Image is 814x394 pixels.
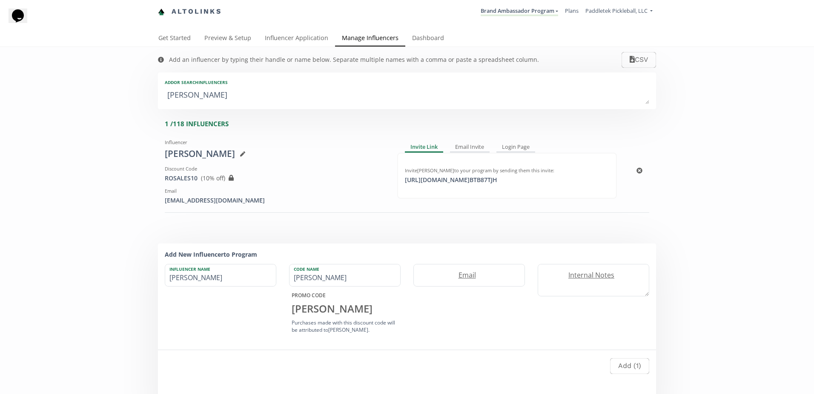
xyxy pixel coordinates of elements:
[289,319,401,333] div: Purchases made with this discount code will be attributed to [PERSON_NAME] .
[158,9,165,15] img: favicon-32x32.png
[450,142,490,153] div: Email Invite
[165,148,384,160] div: [PERSON_NAME]
[405,167,609,174] div: Invite [PERSON_NAME] to your program by sending them this invite:
[565,7,579,14] a: Plans
[481,7,558,16] a: Brand Ambassador Program
[585,7,648,14] span: Paddletek Pickleball, LLC
[158,5,222,19] a: Altolinks
[201,174,225,182] span: ( 10 % off)
[538,270,640,280] label: Internal Notes
[405,30,451,47] a: Dashboard
[258,30,335,47] a: Influencer Application
[400,176,502,184] div: [URL][DOMAIN_NAME] BTB87TJH
[165,264,267,272] label: Influencer Name
[165,188,384,194] div: Email
[165,174,198,182] a: ROSALES10
[610,358,649,374] button: Add (1)
[9,9,36,34] iframe: chat widget
[414,270,516,280] label: Email
[165,196,384,205] div: [EMAIL_ADDRESS][DOMAIN_NAME]
[405,142,443,153] div: Invite Link
[152,30,198,47] a: Get Started
[496,142,535,153] div: Login Page
[165,119,656,128] div: 1 / 118 INFLUENCERS
[335,30,405,47] a: Manage Influencers
[165,87,649,104] textarea: [PERSON_NAME]
[289,301,401,316] div: [PERSON_NAME]
[169,55,539,64] div: Add an influencer by typing their handle or name below. Separate multiple names with a comma or p...
[585,7,653,17] a: Paddletek Pickleball, LLC
[289,264,392,272] label: Code Name
[165,139,384,146] div: Influencer
[289,292,401,299] div: PROMO CODE
[165,79,649,85] div: Add or search INFLUENCERS
[622,52,656,68] button: CSV
[198,30,258,47] a: Preview & Setup
[165,165,384,172] div: Discount Code
[165,250,257,258] strong: Add New Influencer to Program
